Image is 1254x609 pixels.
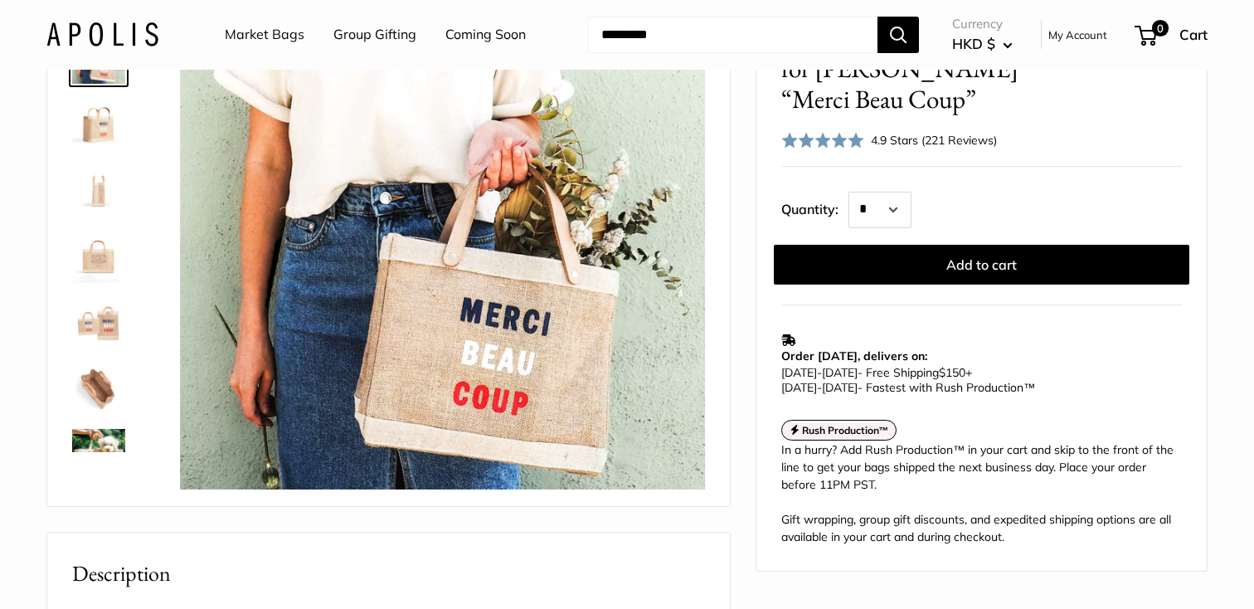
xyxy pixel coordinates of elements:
[1048,25,1107,45] a: My Account
[781,364,817,379] span: [DATE]
[939,364,965,379] span: $150
[1179,26,1208,43] span: Cart
[72,429,125,482] img: Petite Market Bag in Natural for Clare V. “Merci Beau Coup”
[781,441,1182,546] div: In a hurry? Add Rush Production™ in your cart and skip to the front of the line to get your bags ...
[588,17,877,53] input: Search...
[69,426,129,485] a: Petite Market Bag in Natural for Clare V. “Merci Beau Coup”
[871,131,997,149] div: 4.9 Stars (221 Reviews)
[1152,20,1169,37] span: 0
[225,22,304,47] a: Market Bags
[69,227,129,286] a: description_Seal of authenticity printed on the backside of every bag.
[781,348,927,363] strong: Order [DATE], delivers on:
[952,35,995,52] span: HKD $
[72,363,125,416] img: description_Spacious inner area with room for everything.
[781,22,1069,115] span: Petite Market Bag in Natural for [PERSON_NAME] “Merci Beau Coup”
[817,364,822,379] span: -
[1136,22,1208,48] a: 0 Cart
[69,160,129,220] a: Petite Market Bag in Natural for Clare V. “Merci Beau Coup”
[333,22,416,47] a: Group Gifting
[46,22,158,46] img: Apolis
[69,94,129,153] a: Petite Market Bag in Natural for Clare V. “Merci Beau Coup”
[69,293,129,353] a: description_The full Apolis + Clare V. line.
[445,22,526,47] a: Coming Soon
[781,364,1174,394] p: - Free Shipping +
[72,97,125,150] img: Petite Market Bag in Natural for Clare V. “Merci Beau Coup”
[774,244,1189,284] button: Add to cart
[781,186,848,227] label: Quantity:
[952,31,1013,57] button: HKD $
[72,163,125,217] img: Petite Market Bag in Natural for Clare V. “Merci Beau Coup”
[781,379,1035,394] span: - Fastest with Rush Production™
[781,379,817,394] span: [DATE]
[72,558,705,590] h2: Description
[822,364,858,379] span: [DATE]
[69,359,129,419] a: description_Spacious inner area with room for everything.
[802,423,889,436] strong: Rush Production™
[817,379,822,394] span: -
[952,12,1013,36] span: Currency
[822,379,858,394] span: [DATE]
[72,296,125,349] img: description_The full Apolis + Clare V. line.
[877,17,919,53] button: Search
[781,128,997,152] div: 4.9 Stars (221 Reviews)
[72,230,125,283] img: description_Seal of authenticity printed on the backside of every bag.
